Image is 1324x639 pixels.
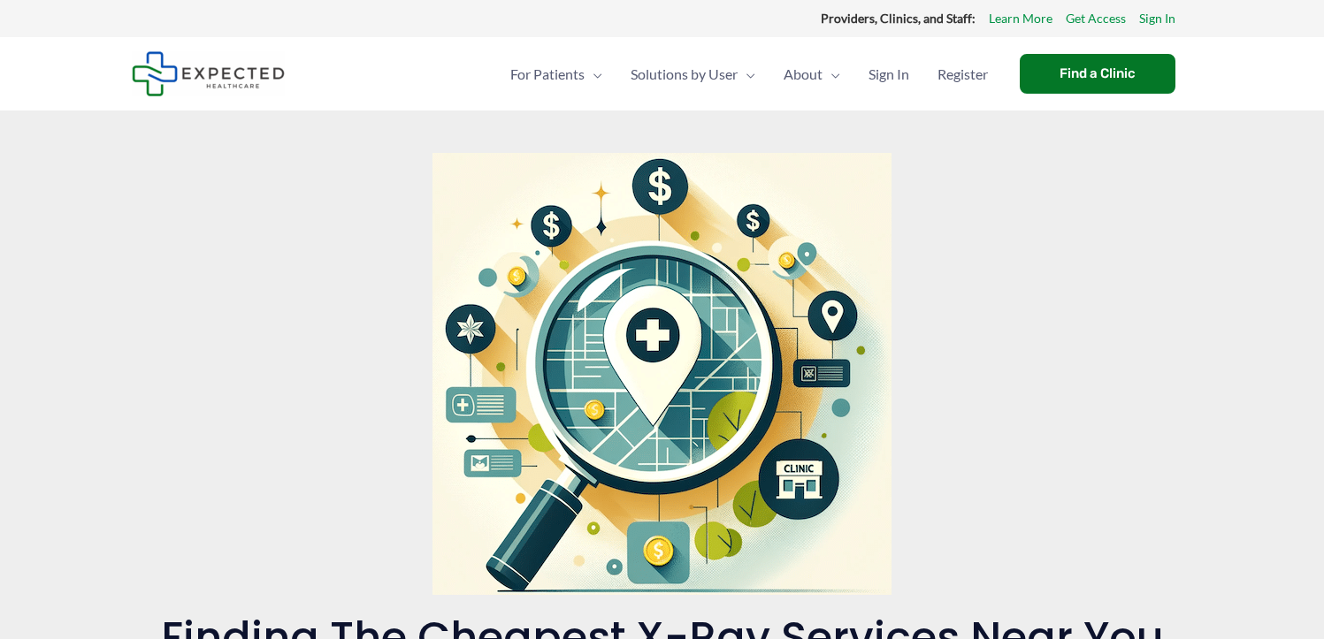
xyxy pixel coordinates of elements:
[989,7,1052,30] a: Learn More
[496,43,616,105] a: For PatientsMenu Toggle
[496,43,1002,105] nav: Primary Site Navigation
[823,43,840,105] span: Menu Toggle
[821,11,976,26] strong: Providers, Clinics, and Staff:
[784,43,823,105] span: About
[631,43,738,105] span: Solutions by User
[854,43,923,105] a: Sign In
[585,43,602,105] span: Menu Toggle
[1066,7,1126,30] a: Get Access
[1020,54,1175,94] a: Find a Clinic
[738,43,755,105] span: Menu Toggle
[1139,7,1175,30] a: Sign In
[132,51,285,96] img: Expected Healthcare Logo - side, dark font, small
[432,153,892,595] img: A magnifying glass over a stylized map marked with cost-effective icons, all set against a light ...
[869,43,909,105] span: Sign In
[923,43,1002,105] a: Register
[938,43,988,105] span: Register
[616,43,769,105] a: Solutions by UserMenu Toggle
[769,43,854,105] a: AboutMenu Toggle
[510,43,585,105] span: For Patients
